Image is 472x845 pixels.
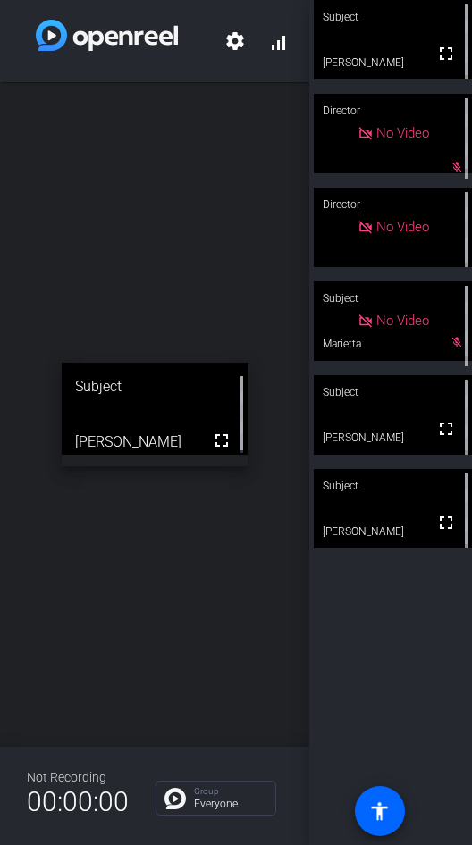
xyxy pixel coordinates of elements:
[314,188,472,222] div: Director
[314,281,472,315] div: Subject
[376,125,429,141] span: No Video
[27,768,129,787] div: Not Recording
[435,418,457,439] mat-icon: fullscreen
[314,469,472,503] div: Subject
[178,20,214,63] span: ER Video Series- Episode 2
[36,20,178,51] img: white-gradient.svg
[62,363,248,411] div: Subject
[376,219,429,235] span: No Video
[376,313,429,329] span: No Video
[435,43,457,64] mat-icon: fullscreen
[435,512,457,533] mat-icon: fullscreen
[164,788,186,809] img: Chat Icon
[314,94,472,128] div: Director
[211,430,232,451] mat-icon: fullscreen
[314,375,472,409] div: Subject
[194,799,266,809] p: Everyone
[369,800,391,822] mat-icon: accessibility
[257,20,299,63] button: signal_cellular_alt
[224,30,246,52] mat-icon: settings
[194,787,266,796] p: Group
[27,780,129,824] span: 00:00:00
